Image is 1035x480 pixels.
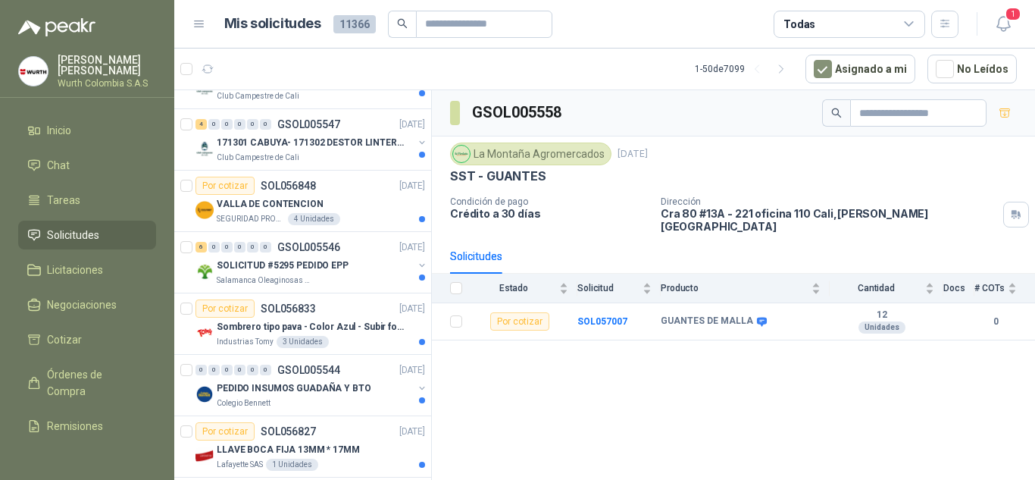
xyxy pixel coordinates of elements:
[471,274,577,303] th: Estado
[18,186,156,215] a: Tareas
[195,242,207,253] div: 6
[399,302,425,316] p: [DATE]
[47,157,70,174] span: Chat
[47,227,99,243] span: Solicitudes
[195,115,428,164] a: 4 0 0 0 0 0 GSOL005547[DATE] Company Logo171301 CABUYA- 171302 DESTOR LINTER- 171305 PINZAClub Ca...
[830,283,922,293] span: Cantidad
[471,283,556,293] span: Estado
[58,55,156,76] p: [PERSON_NAME] [PERSON_NAME]
[577,274,661,303] th: Solicitud
[858,322,905,334] div: Unidades
[217,443,360,457] p: LLAVE BOCA FIJA 13MM * 17MM
[830,309,934,322] b: 12
[58,79,156,88] p: Wurth Colombia S.A.S
[195,365,207,375] div: 0
[399,240,425,255] p: [DATE]
[217,275,312,287] p: Salamanca Oleaginosas SAS
[221,365,233,375] div: 0
[333,15,376,33] span: 11366
[18,221,156,249] a: Solicitudes
[261,180,316,191] p: SOL056848
[195,422,255,441] div: Por cotizar
[195,262,214,281] img: Company Logo
[217,197,324,212] p: VALLA DE CONTENCION
[47,262,103,278] span: Licitaciones
[618,147,648,162] p: [DATE]
[450,196,649,207] p: Condición de pago
[18,412,156,441] a: Remisiones
[830,274,943,303] th: Cantidad
[453,146,470,162] img: Company Logo
[18,116,156,145] a: Inicio
[247,365,258,375] div: 0
[217,213,285,225] p: SEGURIDAD PROVISER LTDA
[247,242,258,253] div: 0
[450,168,546,184] p: SST - GUANTES
[195,361,428,409] a: 0 0 0 0 0 0 GSOL005544[DATE] Company LogoPEDIDO INSUMOS GUADAÑA Y BTOColegio Bennett
[397,18,408,29] span: search
[695,57,793,81] div: 1 - 50 de 7099
[974,315,1017,329] b: 0
[277,242,340,253] p: GSOL005546
[174,293,431,355] a: Por cotizarSOL056833[DATE] Company LogoSombrero tipo pava - Color Azul - Subir fotoIndustrias Tom...
[277,336,329,348] div: 3 Unidades
[195,177,255,195] div: Por cotizar
[217,320,405,334] p: Sombrero tipo pava - Color Azul - Subir foto
[221,242,233,253] div: 0
[47,296,117,313] span: Negociaciones
[288,213,340,225] div: 4 Unidades
[174,416,431,478] a: Por cotizarSOL056827[DATE] Company LogoLLAVE BOCA FIJA 13MM * 17MMLafayette SAS1 Unidades
[974,283,1005,293] span: # COTs
[47,122,71,139] span: Inicio
[208,242,220,253] div: 0
[195,447,214,465] img: Company Logo
[174,171,431,232] a: Por cotizarSOL056848[DATE] Company LogoVALLA DE CONTENCIONSEGURIDAD PROVISER LTDA4 Unidades
[783,16,815,33] div: Todas
[399,363,425,378] p: [DATE]
[831,108,842,118] span: search
[927,55,1017,83] button: No Leídos
[260,242,271,253] div: 0
[18,360,156,406] a: Órdenes de Compra
[18,256,156,284] a: Licitaciones
[234,119,245,130] div: 0
[47,331,82,348] span: Cotizar
[577,283,639,293] span: Solicitud
[195,238,428,287] a: 6 0 0 0 0 0 GSOL005546[DATE] Company LogoSOLICITUD #5295 PEDIDO EPPSalamanca Oleaginosas SAS
[661,207,997,233] p: Cra 80 #13A - 221 oficina 110 Cali , [PERSON_NAME][GEOGRAPHIC_DATA]
[217,90,299,102] p: Club Campestre de Cali
[1005,7,1021,21] span: 1
[266,459,318,471] div: 1 Unidades
[234,365,245,375] div: 0
[217,336,274,348] p: Industrias Tomy
[450,248,502,265] div: Solicitudes
[18,290,156,319] a: Negociaciones
[943,274,974,303] th: Docs
[577,316,627,327] b: SOL057007
[221,119,233,130] div: 0
[217,152,299,164] p: Club Campestre de Cali
[18,18,95,36] img: Logo peakr
[208,365,220,375] div: 0
[195,119,207,130] div: 4
[217,136,405,150] p: 171301 CABUYA- 171302 DESTOR LINTER- 171305 PINZA
[208,119,220,130] div: 0
[195,201,214,219] img: Company Logo
[661,315,753,328] b: GUANTES DE MALLA
[261,426,316,437] p: SOL056827
[195,140,214,158] img: Company Logo
[18,151,156,180] a: Chat
[234,242,245,253] div: 0
[277,365,340,375] p: GSOL005544
[18,325,156,354] a: Cotizar
[217,259,349,273] p: SOLICITUD #5295 PEDIDO EPP
[399,179,425,193] p: [DATE]
[661,283,808,293] span: Producto
[399,118,425,132] p: [DATE]
[47,418,103,435] span: Remisiones
[217,397,270,409] p: Colegio Bennett
[47,192,80,209] span: Tareas
[805,55,915,83] button: Asignado a mi
[661,196,997,207] p: Dirección
[450,143,611,165] div: La Montaña Agromercados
